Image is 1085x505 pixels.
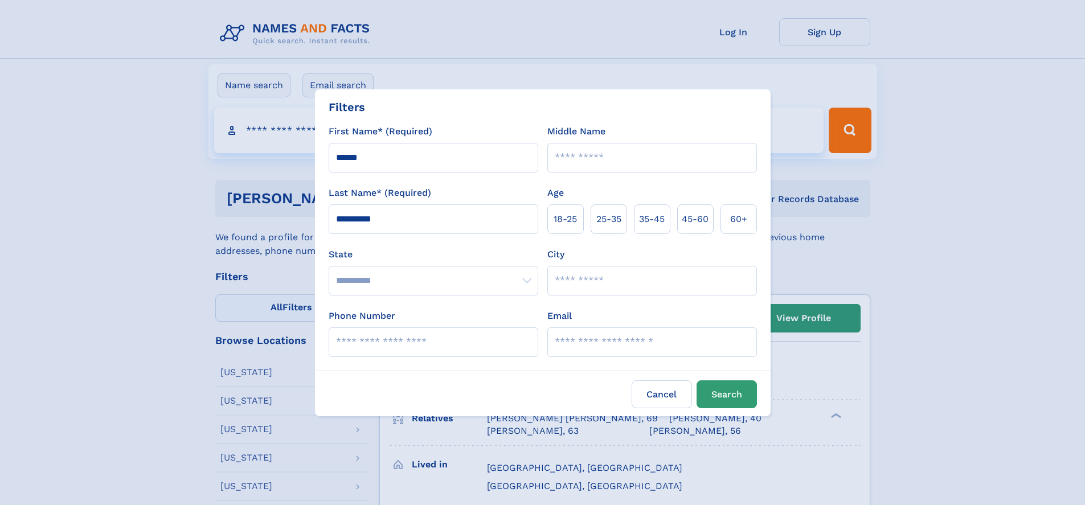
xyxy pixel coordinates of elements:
span: 60+ [730,212,747,226]
div: Filters [329,98,365,116]
button: Search [697,380,757,408]
label: Middle Name [547,125,605,138]
span: 35‑45 [639,212,665,226]
span: 45‑60 [682,212,709,226]
label: Age [547,186,564,200]
label: Last Name* (Required) [329,186,431,200]
span: 18‑25 [554,212,577,226]
label: City [547,248,564,261]
label: Cancel [632,380,692,408]
span: 25‑35 [596,212,621,226]
label: State [329,248,538,261]
label: Phone Number [329,309,395,323]
label: First Name* (Required) [329,125,432,138]
label: Email [547,309,572,323]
